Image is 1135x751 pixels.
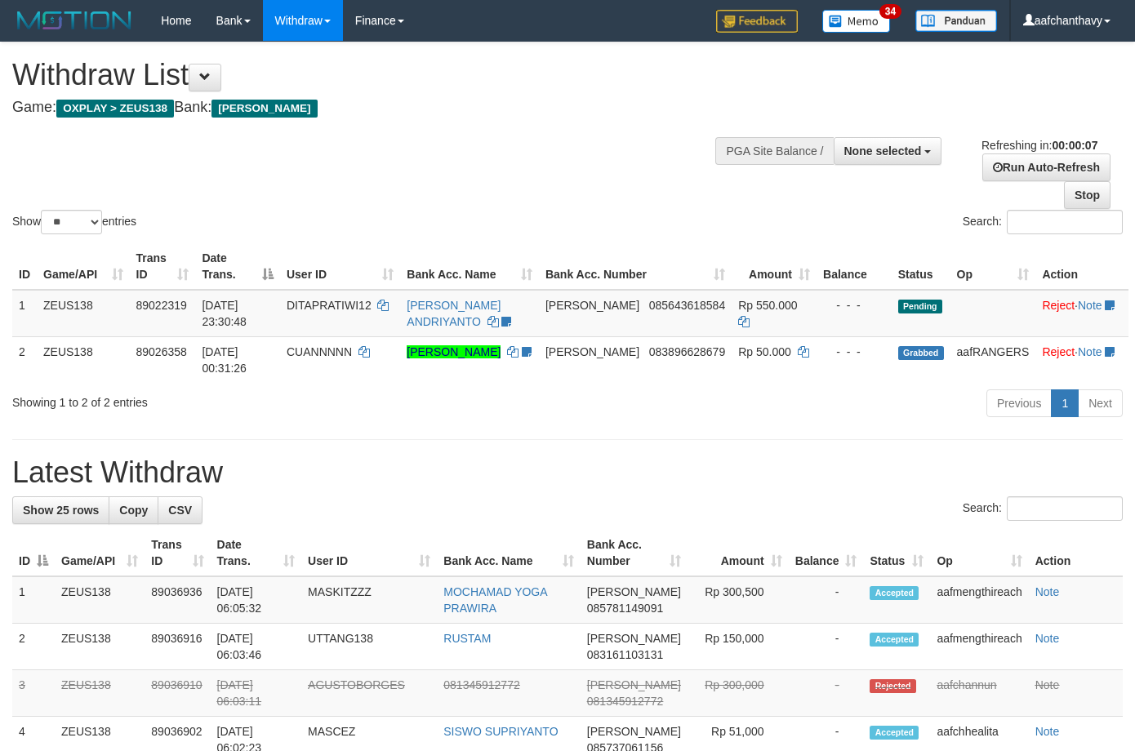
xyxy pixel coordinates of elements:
td: 3 [12,670,55,717]
th: Status: activate to sort column ascending [863,530,930,576]
button: None selected [834,137,942,165]
span: Accepted [870,586,919,600]
th: ID: activate to sort column descending [12,530,55,576]
th: Bank Acc. Name: activate to sort column ascending [437,530,581,576]
td: aafchannun [930,670,1028,717]
span: [PERSON_NAME] [545,345,639,358]
span: Copy 081345912772 to clipboard [587,695,663,708]
td: aafmengthireach [930,576,1028,624]
th: User ID: activate to sort column ascending [280,243,400,290]
td: Rp 300,000 [688,670,789,717]
select: Showentries [41,210,102,234]
td: AGUSTOBORGES [301,670,437,717]
th: Op: activate to sort column ascending [950,243,1036,290]
th: User ID: activate to sort column ascending [301,530,437,576]
td: ZEUS138 [55,624,145,670]
a: Note [1035,725,1060,738]
th: Bank Acc. Number: activate to sort column ascending [581,530,688,576]
th: Bank Acc. Number: activate to sort column ascending [539,243,732,290]
span: OXPLAY > ZEUS138 [56,100,174,118]
img: Button%20Memo.svg [822,10,891,33]
div: PGA Site Balance / [715,137,833,165]
span: Copy 083896628679 to clipboard [649,345,725,358]
span: [PERSON_NAME] [587,678,681,691]
a: Run Auto-Refresh [982,153,1111,181]
h1: Latest Withdraw [12,456,1123,489]
a: SISWO SUPRIYANTO [443,725,558,738]
td: 89036910 [145,670,210,717]
td: [DATE] 06:03:11 [211,670,302,717]
th: Amount: activate to sort column ascending [688,530,789,576]
span: 89026358 [136,345,187,358]
span: [PERSON_NAME] [587,632,681,645]
span: Copy 085643618584 to clipboard [649,299,725,312]
span: Rejected [870,679,915,693]
th: Trans ID: activate to sort column ascending [145,530,210,576]
th: Date Trans.: activate to sort column ascending [211,530,302,576]
td: · [1035,336,1128,383]
a: Note [1035,632,1060,645]
th: Action [1035,243,1128,290]
td: 89036936 [145,576,210,624]
td: MASKITZZZ [301,576,437,624]
input: Search: [1007,496,1123,521]
td: ZEUS138 [55,670,145,717]
img: MOTION_logo.png [12,8,136,33]
td: - [789,576,864,624]
td: aafRANGERS [950,336,1036,383]
span: Accepted [870,726,919,740]
div: - - - [823,297,885,313]
td: 2 [12,336,37,383]
span: [DATE] 00:31:26 [202,345,247,375]
th: Op: activate to sort column ascending [930,530,1028,576]
td: ZEUS138 [55,576,145,624]
span: Grabbed [898,346,944,360]
a: MOCHAMAD YOGA PRAWIRA [443,585,547,615]
td: - [789,624,864,670]
a: Note [1078,345,1102,358]
a: CSV [158,496,203,524]
a: Previous [986,389,1052,417]
div: - - - [823,344,885,360]
a: Copy [109,496,158,524]
td: · [1035,290,1128,337]
td: 1 [12,290,37,337]
th: ID [12,243,37,290]
a: Stop [1064,181,1111,209]
span: 89022319 [136,299,187,312]
span: [PERSON_NAME] [545,299,639,312]
a: [PERSON_NAME] [407,345,501,358]
a: [PERSON_NAME] ANDRIYANTO [407,299,501,328]
span: [PERSON_NAME] [211,100,317,118]
td: aafmengthireach [930,624,1028,670]
a: Note [1035,585,1060,598]
th: Status [892,243,950,290]
span: 34 [879,4,901,19]
a: Note [1035,678,1060,691]
span: Rp 50.000 [738,345,791,358]
th: Amount: activate to sort column ascending [732,243,817,290]
span: [PERSON_NAME] [587,725,681,738]
td: [DATE] 06:05:32 [211,576,302,624]
label: Show entries [12,210,136,234]
th: Date Trans.: activate to sort column descending [195,243,280,290]
span: Refreshing in: [981,139,1097,152]
a: Reject [1042,299,1075,312]
a: Note [1078,299,1102,312]
a: 1 [1051,389,1079,417]
h4: Game: Bank: [12,100,741,116]
td: UTTANG138 [301,624,437,670]
a: Next [1078,389,1123,417]
img: panduan.png [915,10,997,32]
th: Balance [817,243,892,290]
td: ZEUS138 [37,336,130,383]
span: Pending [898,300,942,313]
th: Bank Acc. Name: activate to sort column ascending [400,243,539,290]
img: Feedback.jpg [716,10,798,33]
td: 2 [12,624,55,670]
span: CSV [168,504,192,517]
a: 081345912772 [443,678,519,691]
th: Balance: activate to sort column ascending [789,530,864,576]
td: [DATE] 06:03:46 [211,624,302,670]
th: Game/API: activate to sort column ascending [55,530,145,576]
